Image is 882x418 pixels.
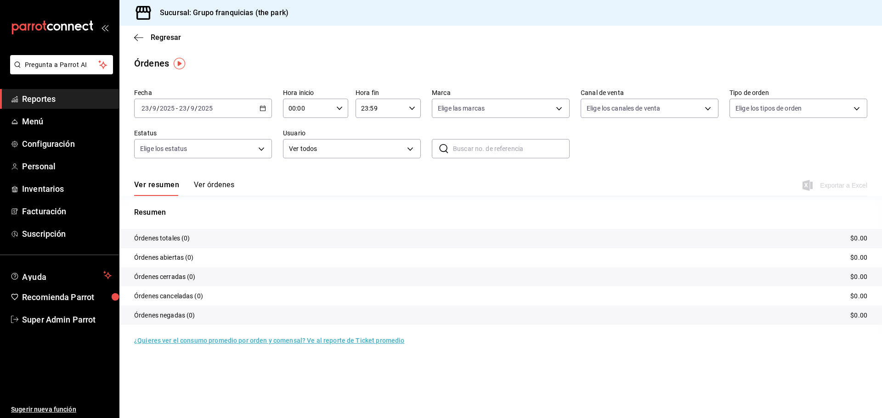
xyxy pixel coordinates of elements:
input: -- [179,105,187,112]
span: Elige los canales de venta [587,104,660,113]
span: / [157,105,159,112]
span: Configuración [22,138,112,150]
span: / [149,105,152,112]
span: - [176,105,178,112]
span: Elige los estatus [140,144,187,153]
button: Pregunta a Parrot AI [10,55,113,74]
label: Tipo de orden [729,89,867,96]
label: Estatus [134,130,272,136]
button: Ver órdenes [194,180,234,196]
span: Suscripción [22,228,112,240]
span: Super Admin Parrot [22,313,112,326]
span: Recomienda Parrot [22,291,112,303]
button: Ver resumen [134,180,179,196]
p: $0.00 [850,311,867,320]
a: Pregunta a Parrot AI [6,67,113,76]
span: Regresar [151,33,181,42]
span: Ayuda [22,270,100,281]
p: $0.00 [850,253,867,262]
span: Personal [22,160,112,173]
label: Usuario [283,130,421,136]
label: Hora inicio [283,89,348,96]
span: Facturación [22,205,112,217]
span: Elige las marcas [438,104,485,113]
p: Órdenes totales (0) [134,234,190,243]
span: Reportes [22,93,112,105]
input: -- [141,105,149,112]
input: ---- [198,105,213,112]
p: Órdenes negadas (0) [134,311,195,320]
span: Sugerir nueva función [11,405,112,414]
a: ¿Quieres ver el consumo promedio por orden y comensal? Ve al reporte de Ticket promedio [134,337,404,344]
p: Órdenes canceladas (0) [134,291,203,301]
label: Hora fin [356,89,421,96]
h3: Sucursal: Grupo franquicias (the park) [153,7,288,18]
label: Marca [432,89,570,96]
span: Elige los tipos de orden [735,104,802,113]
p: Órdenes abiertas (0) [134,253,194,262]
span: Pregunta a Parrot AI [25,60,99,70]
input: -- [190,105,195,112]
p: $0.00 [850,272,867,282]
p: $0.00 [850,291,867,301]
img: Tooltip marker [174,58,185,69]
button: open_drawer_menu [101,24,108,31]
p: Órdenes cerradas (0) [134,272,196,282]
span: / [195,105,198,112]
span: Ver todos [289,144,404,154]
div: navigation tabs [134,180,234,196]
span: / [187,105,190,112]
button: Regresar [134,33,181,42]
input: Buscar no. de referencia [453,139,570,158]
div: Órdenes [134,56,169,70]
p: Resumen [134,207,867,218]
label: Fecha [134,89,272,96]
p: $0.00 [850,234,867,243]
input: ---- [159,105,175,112]
input: -- [152,105,157,112]
span: Menú [22,115,112,128]
label: Canal de venta [581,89,718,96]
span: Inventarios [22,183,112,195]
